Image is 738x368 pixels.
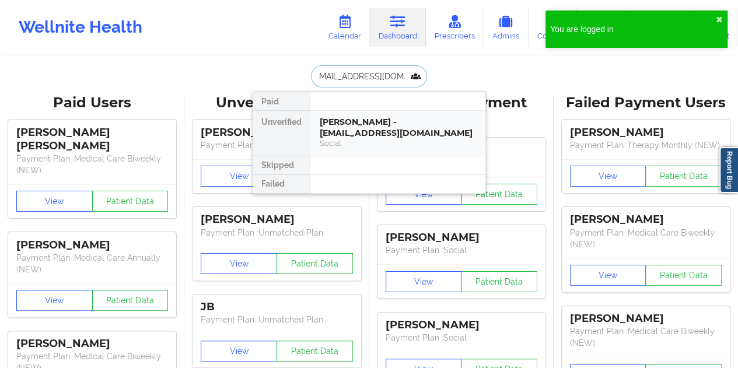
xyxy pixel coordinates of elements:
div: [PERSON_NAME] [570,126,722,139]
div: Social [320,138,476,148]
p: Payment Plan : Therapy Monthly (NEW) [570,139,722,151]
p: Payment Plan : Medical Care Biweekly (NEW) [16,153,168,176]
button: Patient Data [277,253,353,274]
div: [PERSON_NAME] [386,231,537,244]
button: View [570,265,646,286]
div: [PERSON_NAME] [570,312,722,325]
div: [PERSON_NAME] [16,337,168,351]
a: Admins [483,8,529,47]
button: View [201,253,277,274]
button: Patient Data [92,191,169,212]
div: Skipped [253,156,310,175]
a: Prescribers [426,8,484,47]
div: Failed Payment Users [562,94,730,112]
div: JB [201,300,352,314]
div: Unverified [253,111,310,156]
div: Paid [253,92,310,111]
button: Patient Data [277,341,353,362]
p: Payment Plan : Unmatched Plan [201,227,352,239]
a: Dashboard [370,8,426,47]
div: [PERSON_NAME] [PERSON_NAME] [16,126,168,153]
div: [PERSON_NAME] [16,239,168,252]
button: View [570,166,646,187]
p: Payment Plan : Medical Care Biweekly (NEW) [570,325,722,349]
button: View [16,191,93,212]
button: View [16,290,93,311]
a: Report Bug [719,147,738,193]
button: View [201,166,277,187]
p: Payment Plan : Social [386,244,537,256]
div: You are logged in [550,23,716,35]
div: Failed [253,175,310,194]
button: View [201,341,277,362]
div: [PERSON_NAME] - [EMAIL_ADDRESS][DOMAIN_NAME] [320,117,476,138]
button: View [386,184,462,205]
div: [PERSON_NAME] [201,126,352,139]
button: Patient Data [645,265,722,286]
button: View [386,271,462,292]
div: Unverified Users [193,94,361,112]
button: Patient Data [92,290,169,311]
p: Payment Plan : Medical Care Biweekly (NEW) [570,227,722,250]
p: Payment Plan : Medical Care Annually (NEW) [16,252,168,275]
div: [PERSON_NAME] [570,213,722,226]
div: Paid Users [8,94,176,112]
a: Coaches [529,8,577,47]
button: Patient Data [461,184,537,205]
button: close [716,15,723,24]
div: [PERSON_NAME] [201,213,352,226]
button: Patient Data [645,166,722,187]
p: Payment Plan : Unmatched Plan [201,139,352,151]
p: Payment Plan : Social [386,332,537,344]
p: Payment Plan : Unmatched Plan [201,314,352,325]
button: Patient Data [461,271,537,292]
div: [PERSON_NAME] [386,318,537,332]
a: Calendar [320,8,370,47]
